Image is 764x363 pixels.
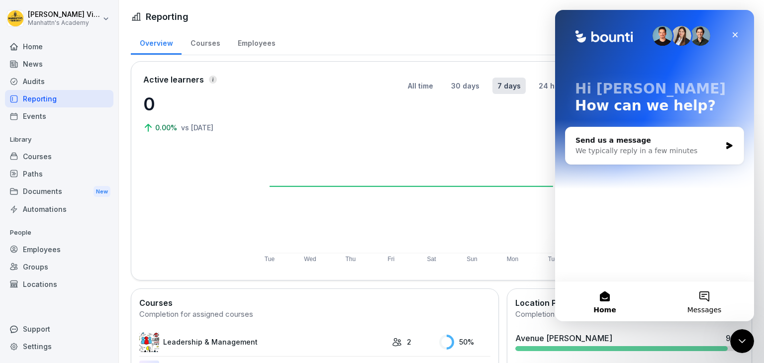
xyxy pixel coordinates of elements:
p: [PERSON_NAME] Vierse [28,10,100,19]
div: Completion for assigned courses [139,309,490,320]
text: Sat [427,256,437,263]
div: Completion of all assigned courses per location [515,309,744,320]
button: 24 hours [534,78,575,94]
text: Fri [388,256,395,263]
iframe: Intercom live chat [730,329,754,353]
a: Reporting [5,90,113,107]
text: Tue [265,256,275,263]
a: Settings [5,338,113,355]
a: Home [5,38,113,55]
button: 7 days [492,78,526,94]
a: Groups [5,258,113,275]
a: DocumentsNew [5,182,113,201]
a: Locations [5,275,113,293]
text: Thu [346,256,356,263]
button: 30 days [446,78,484,94]
a: Employees [5,241,113,258]
a: Automations [5,200,113,218]
text: Wed [304,256,316,263]
div: 93 % [726,332,744,344]
p: Library [5,132,113,148]
div: Support [5,320,113,338]
a: Avenue [PERSON_NAME]93% [511,328,748,355]
a: Courses [182,29,229,55]
a: Audits [5,73,113,90]
a: Courses [5,148,113,165]
a: Paths [5,165,113,182]
div: 50 % [439,335,490,350]
iframe: Intercom live chat [555,10,754,321]
text: Mon [507,256,518,263]
h1: Reporting [146,10,189,23]
p: 0.00% [155,122,179,133]
h2: Location Progress [515,297,744,309]
a: Overview [131,29,182,55]
h2: Courses [139,297,490,309]
div: New [94,186,110,197]
p: vs [DATE] [181,122,213,133]
a: Leadership & Management [139,332,387,352]
p: Manhattn's Academy [28,19,100,26]
p: 2 [407,337,411,347]
p: 0 [143,91,243,117]
text: Sun [467,256,477,263]
button: All time [403,78,438,94]
div: Documents [5,182,113,201]
a: News [5,55,113,73]
a: Events [5,107,113,125]
a: Employees [229,29,284,55]
p: Active learners [143,74,204,86]
div: Avenue [PERSON_NAME] [515,332,612,344]
p: People [5,225,113,241]
text: Tue [548,256,559,263]
img: m5os3g31qv4yrwr27cnhnia0.png [139,332,159,352]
